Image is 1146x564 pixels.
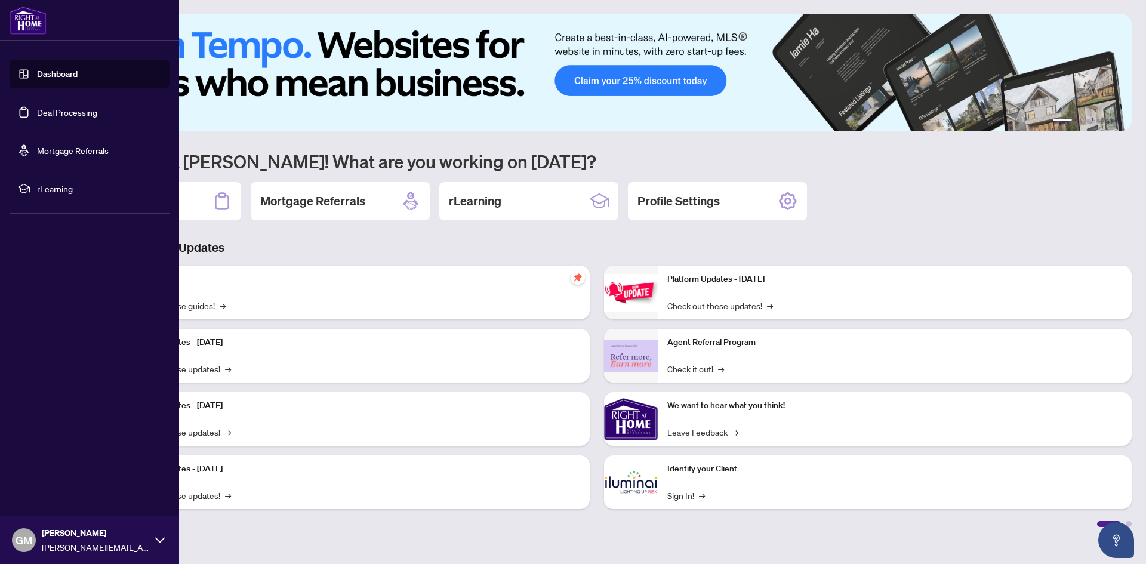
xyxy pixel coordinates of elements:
[767,299,773,312] span: →
[1086,119,1091,124] button: 3
[260,193,365,209] h2: Mortgage Referrals
[125,273,580,286] p: Self-Help
[125,336,580,349] p: Platform Updates - [DATE]
[1077,119,1082,124] button: 2
[62,150,1132,172] h1: Welcome back [PERSON_NAME]! What are you working on [DATE]?
[667,426,738,439] a: Leave Feedback→
[37,107,97,118] a: Deal Processing
[220,299,226,312] span: →
[1105,119,1110,124] button: 5
[604,392,658,446] img: We want to hear what you think!
[718,362,724,375] span: →
[667,362,724,375] a: Check it out!→
[125,399,580,412] p: Platform Updates - [DATE]
[1096,119,1101,124] button: 4
[225,489,231,502] span: →
[225,362,231,375] span: →
[37,145,109,156] a: Mortgage Referrals
[1098,522,1134,558] button: Open asap
[732,426,738,439] span: →
[604,455,658,509] img: Identify your Client
[449,193,501,209] h2: rLearning
[1053,119,1072,124] button: 1
[37,182,161,195] span: rLearning
[667,463,1122,476] p: Identify your Client
[667,273,1122,286] p: Platform Updates - [DATE]
[62,14,1132,131] img: Slide 0
[699,489,705,502] span: →
[37,69,78,79] a: Dashboard
[637,193,720,209] h2: Profile Settings
[16,532,32,548] span: GM
[125,463,580,476] p: Platform Updates - [DATE]
[62,239,1132,256] h3: Brokerage & Industry Updates
[667,336,1122,349] p: Agent Referral Program
[604,274,658,312] img: Platform Updates - June 23, 2025
[604,340,658,372] img: Agent Referral Program
[571,270,585,285] span: pushpin
[42,541,149,554] span: [PERSON_NAME][EMAIL_ADDRESS][PERSON_NAME][DOMAIN_NAME]
[1115,119,1120,124] button: 6
[225,426,231,439] span: →
[667,299,773,312] a: Check out these updates!→
[10,6,47,35] img: logo
[42,526,149,540] span: [PERSON_NAME]
[667,489,705,502] a: Sign In!→
[667,399,1122,412] p: We want to hear what you think!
